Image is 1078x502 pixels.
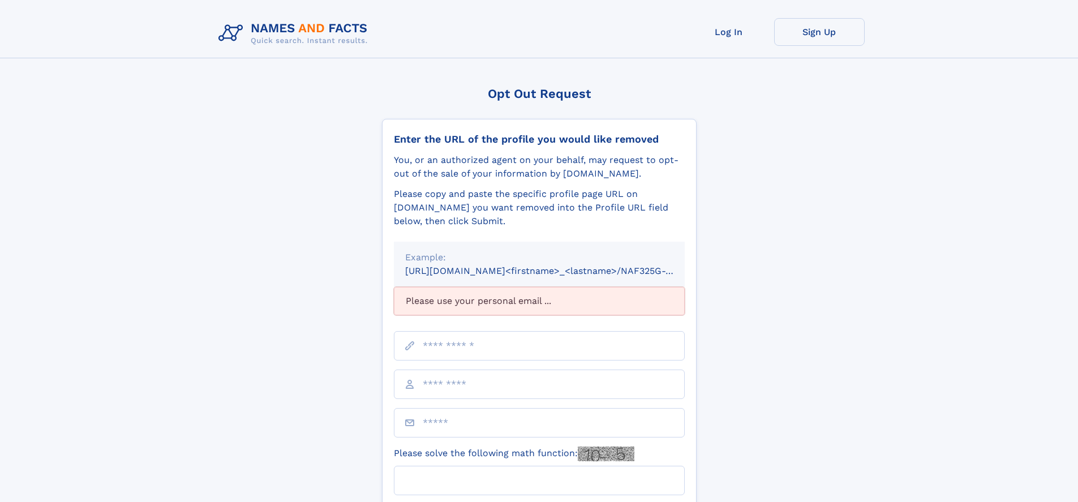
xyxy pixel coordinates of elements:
div: Opt Out Request [382,87,697,101]
div: Please use your personal email ... [394,287,685,315]
a: Sign Up [774,18,865,46]
img: Logo Names and Facts [214,18,377,49]
div: Example: [405,251,673,264]
small: [URL][DOMAIN_NAME]<firstname>_<lastname>/NAF325G-xxxxxxxx [405,265,706,276]
a: Log In [684,18,774,46]
div: Please copy and paste the specific profile page URL on [DOMAIN_NAME] you want removed into the Pr... [394,187,685,228]
div: Enter the URL of the profile you would like removed [394,133,685,145]
div: You, or an authorized agent on your behalf, may request to opt-out of the sale of your informatio... [394,153,685,181]
label: Please solve the following math function: [394,447,634,461]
